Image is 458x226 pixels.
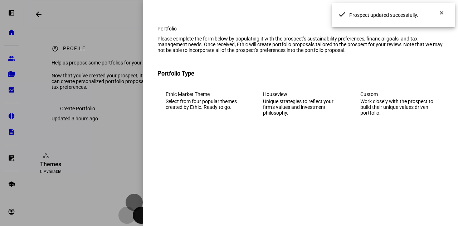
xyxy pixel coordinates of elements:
div: Work closely with the prospect to build their unique values driven portfolio. [360,98,435,116]
mat-icon: done [338,10,346,19]
span: Prospect updated successfully. [349,12,445,18]
div: Ethic Market Theme [166,91,241,97]
h3: Portfolio Type [157,70,444,77]
div: Unique strategies to reflect your firm’s values and investment philosophy. [263,98,338,116]
div: Select from four popular themes created by Ethic. Ready to go. [166,98,241,110]
div: Portfolio [157,26,444,32]
div: Custom [360,91,435,97]
div: Please complete the form below by populating it with the prospect’s sustainability preferences, f... [157,36,444,53]
div: Houseview [263,91,338,97]
eth-mega-radio-button: Ethic Market Theme [157,83,249,124]
eth-mega-radio-button: Houseview [255,83,346,124]
eth-mega-radio-button: Custom [352,83,444,124]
